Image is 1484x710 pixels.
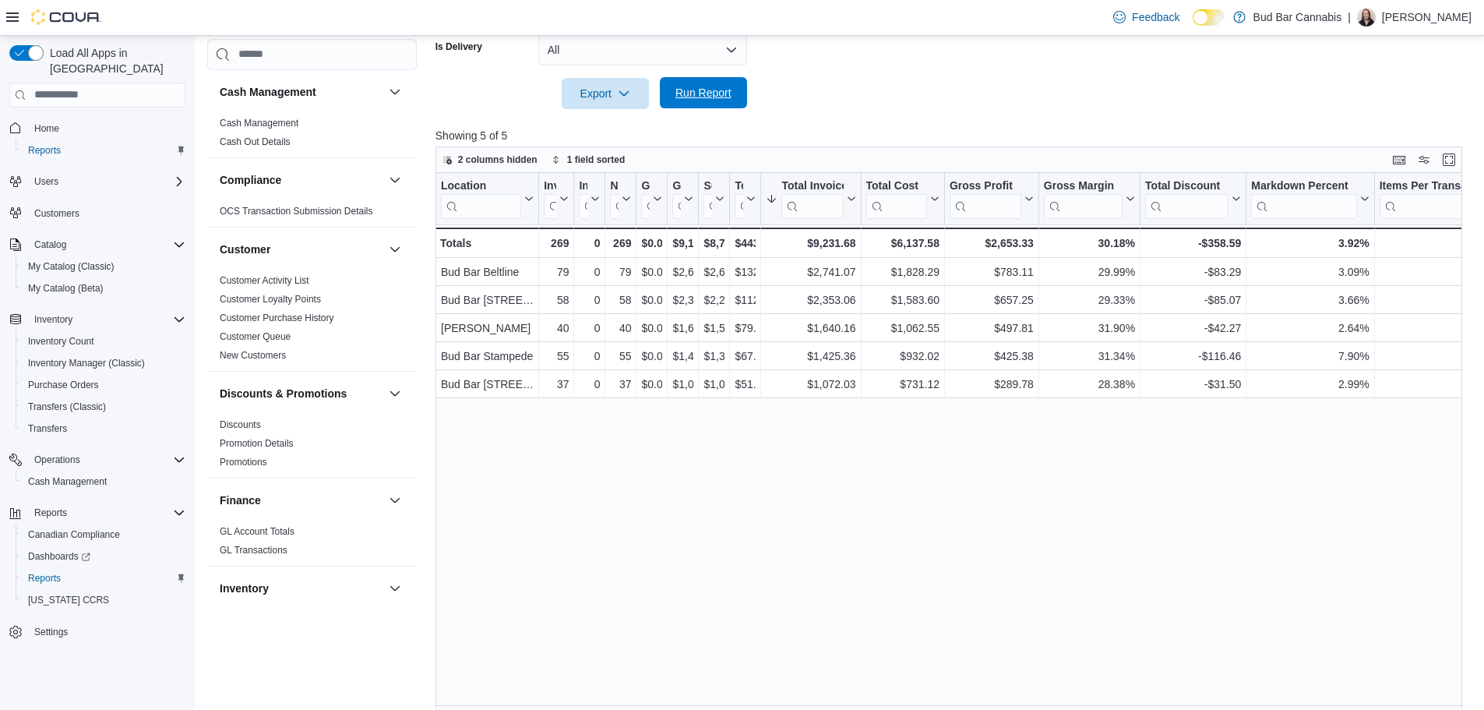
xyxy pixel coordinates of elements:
[220,526,294,537] a: GL Account Totals
[220,493,382,508] button: Finance
[610,291,631,309] div: 58
[220,581,382,596] button: Inventory
[703,291,724,309] div: $2,240.85
[660,77,747,108] button: Run Report
[28,118,185,138] span: Home
[544,178,569,218] button: Invoices Sold
[386,83,404,101] button: Cash Management
[28,594,109,606] span: [US_STATE] CCRS
[950,178,1034,218] button: Gross Profit
[735,263,756,281] div: $132.19
[781,178,843,218] div: Total Invoiced
[766,347,855,366] div: $1,425.36
[735,347,756,366] div: $67.96
[672,291,693,309] div: $2,325.92
[766,319,855,337] div: $1,640.16
[28,119,65,138] a: Home
[220,349,286,362] span: New Customers
[22,525,185,544] span: Canadian Compliance
[1145,263,1241,281] div: -$83.29
[220,545,287,556] a: GL Transactions
[703,234,724,253] div: $8,790.91
[220,386,347,401] h3: Discounts & Promotions
[16,546,192,567] a: Dashboards
[16,524,192,546] button: Canadian Compliance
[220,172,382,188] button: Compliance
[1382,8,1472,26] p: [PERSON_NAME]
[735,178,743,218] div: Total Tax
[386,579,404,598] button: Inventory
[22,397,112,416] a: Transfers (Classic)
[672,375,693,394] div: $1,052.40
[1390,150,1408,169] button: Keyboard shortcuts
[28,235,185,254] span: Catalog
[28,503,185,522] span: Reports
[22,547,97,566] a: Dashboards
[220,205,373,217] span: OCS Transaction Submission Details
[220,274,309,287] span: Customer Activity List
[1044,263,1135,281] div: 29.99%
[1044,178,1123,193] div: Gross Margin
[1193,9,1225,26] input: Dark Mode
[641,178,650,193] div: Gift Cards
[865,319,939,337] div: $1,062.55
[1251,178,1356,218] div: Markdown Percent
[610,263,631,281] div: 79
[207,114,417,157] div: Cash Management
[44,45,185,76] span: Load All Apps in [GEOGRAPHIC_DATA]
[22,419,185,438] span: Transfers
[28,203,185,223] span: Customers
[220,118,298,129] a: Cash Management
[1251,347,1369,366] div: 7.90%
[220,438,294,449] a: Promotion Details
[544,347,569,366] div: 55
[610,319,631,337] div: 40
[441,291,534,309] div: Bud Bar [STREET_ADDRESS]
[31,9,101,25] img: Cova
[22,257,185,276] span: My Catalog (Classic)
[220,331,291,342] a: Customer Queue
[441,263,534,281] div: Bud Bar Beltline
[16,418,192,440] button: Transfers
[1044,319,1135,337] div: 31.90%
[220,293,321,306] span: Customer Loyalty Points
[950,178,1021,218] div: Gross Profit
[28,235,72,254] button: Catalog
[34,122,59,135] span: Home
[672,178,681,218] div: Gross Sales
[3,202,192,224] button: Customers
[220,275,309,286] a: Customer Activity List
[1044,234,1135,253] div: 30.18%
[28,357,145,369] span: Inventory Manager (Classic)
[16,471,192,493] button: Cash Management
[766,375,855,394] div: $1,072.03
[441,347,534,366] div: Bud Bar Stampede
[3,171,192,193] button: Users
[1044,375,1135,394] div: 28.38%
[641,178,662,218] button: Gift Cards
[28,379,99,391] span: Purchase Orders
[435,128,1473,143] p: Showing 5 of 5
[610,375,631,394] div: 37
[207,415,417,478] div: Discounts & Promotions
[579,178,587,193] div: Invoices Ref
[579,319,600,337] div: 0
[22,354,185,373] span: Inventory Manager (Classic)
[28,401,106,413] span: Transfers (Classic)
[950,319,1034,337] div: $497.81
[22,279,110,298] a: My Catalog (Beta)
[1145,375,1241,394] div: -$31.50
[16,330,192,352] button: Inventory Count
[544,178,556,193] div: Invoices Sold
[3,620,192,643] button: Settings
[579,375,600,394] div: 0
[579,178,587,218] div: Invoices Ref
[34,175,58,188] span: Users
[22,141,185,160] span: Reports
[545,150,632,169] button: 1 field sorted
[220,525,294,538] span: GL Account Totals
[735,178,756,218] button: Total Tax
[220,544,287,556] span: GL Transactions
[703,263,724,281] div: $2,611.40
[579,234,600,253] div: 0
